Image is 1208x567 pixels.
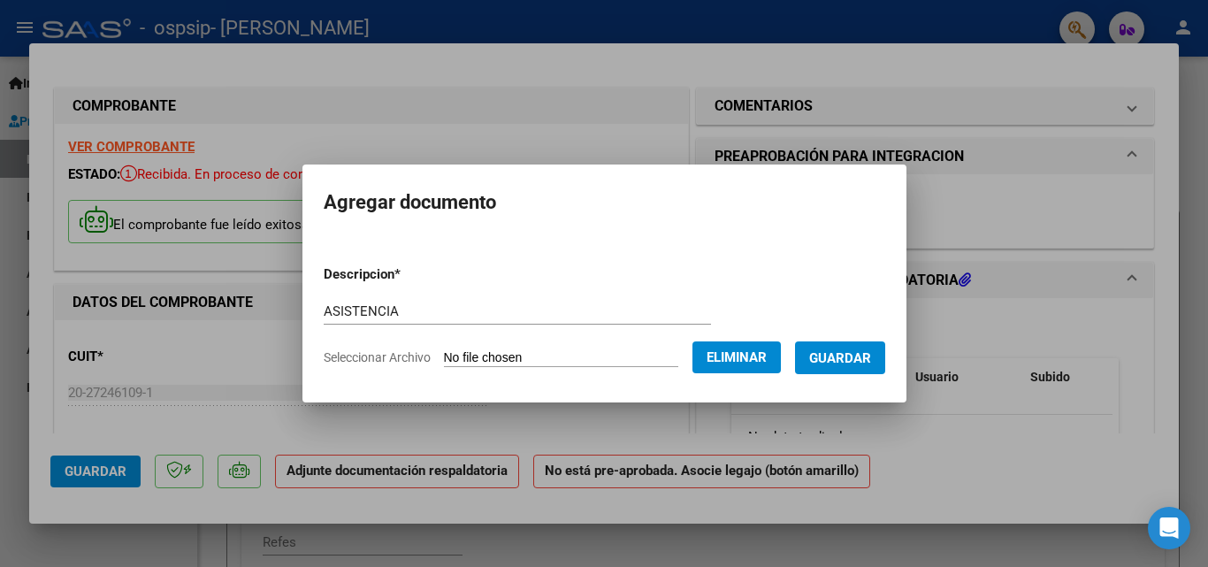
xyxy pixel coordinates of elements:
[324,264,493,285] p: Descripcion
[1148,507,1190,549] div: Open Intercom Messenger
[692,341,781,373] button: Eliminar
[795,341,885,374] button: Guardar
[809,350,871,366] span: Guardar
[324,350,431,364] span: Seleccionar Archivo
[707,349,767,365] span: Eliminar
[324,186,885,219] h2: Agregar documento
